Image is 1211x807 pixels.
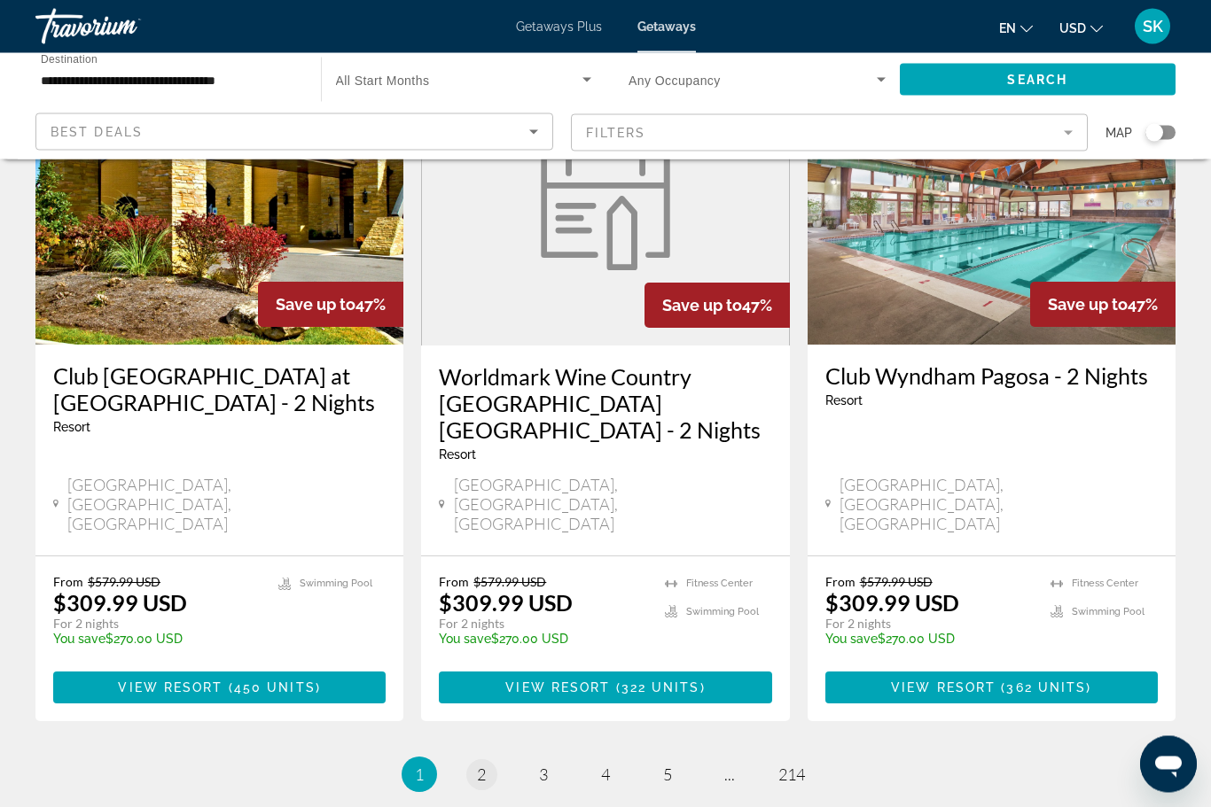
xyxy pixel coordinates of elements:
[439,364,771,444] a: Worldmark Wine Country [GEOGRAPHIC_DATA] [GEOGRAPHIC_DATA] - 2 Nights
[825,632,1033,647] p: $270.00 USD
[439,632,646,647] p: $270.00 USD
[67,476,386,534] span: [GEOGRAPHIC_DATA], [GEOGRAPHIC_DATA], [GEOGRAPHIC_DATA]
[439,575,469,590] span: From
[1129,8,1176,45] button: User Menu
[808,62,1176,345] img: 0948O01X.jpg
[778,765,805,785] span: 214
[439,672,771,704] button: View Resort(322 units)
[439,448,476,462] span: Resort
[439,590,573,617] p: $309.99 USD
[1106,120,1132,145] span: Map
[1048,296,1128,314] span: Save up to
[41,54,98,66] span: Destination
[825,575,856,590] span: From
[996,681,1091,695] span: ( )
[999,15,1033,41] button: Change language
[662,297,742,315] span: Save up to
[539,765,548,785] span: 3
[825,394,863,408] span: Resort
[840,476,1158,534] span: [GEOGRAPHIC_DATA], [GEOGRAPHIC_DATA], [GEOGRAPHIC_DATA]
[601,765,610,785] span: 4
[530,138,681,271] img: week.svg
[1072,607,1145,618] span: Swimming Pool
[1059,15,1103,41] button: Change currency
[118,681,223,695] span: View Resort
[53,421,90,435] span: Resort
[454,476,772,534] span: [GEOGRAPHIC_DATA], [GEOGRAPHIC_DATA], [GEOGRAPHIC_DATA]
[53,672,386,704] button: View Resort(450 units)
[88,575,160,590] span: $579.99 USD
[637,19,696,34] a: Getaways
[439,617,646,632] p: For 2 nights
[891,681,996,695] span: View Resort
[663,765,672,785] span: 5
[51,125,143,139] span: Best Deals
[505,681,610,695] span: View Resort
[35,62,403,345] img: 0072E01X.jpg
[900,64,1176,96] button: Search
[1006,681,1086,695] span: 362 units
[336,74,430,88] span: All Start Months
[258,283,403,328] div: 47%
[53,575,83,590] span: From
[686,578,753,590] span: Fitness Center
[860,575,933,590] span: $579.99 USD
[1030,283,1176,328] div: 47%
[629,74,721,88] span: Any Occupancy
[276,296,355,314] span: Save up to
[724,765,735,785] span: ...
[825,617,1033,632] p: For 2 nights
[825,632,878,647] span: You save
[477,765,486,785] span: 2
[35,4,213,50] a: Travorium
[571,113,1089,152] button: Filter
[1059,21,1086,35] span: USD
[53,590,187,617] p: $309.99 USD
[234,681,316,695] span: 450 units
[516,19,602,34] a: Getaways Plus
[415,765,424,785] span: 1
[53,617,261,632] p: For 2 nights
[610,681,705,695] span: ( )
[473,575,546,590] span: $579.99 USD
[686,607,759,618] span: Swimming Pool
[35,757,1176,793] nav: Pagination
[53,632,105,647] span: You save
[439,632,491,647] span: You save
[1140,736,1197,793] iframe: Button to launch messaging window
[825,672,1158,704] button: View Resort(362 units)
[51,121,538,143] mat-select: Sort by
[1007,73,1067,87] span: Search
[825,363,1158,390] a: Club Wyndham Pagosa - 2 Nights
[825,590,959,617] p: $309.99 USD
[1072,578,1138,590] span: Fitness Center
[53,632,261,647] p: $270.00 USD
[223,681,321,695] span: ( )
[999,21,1016,35] span: en
[1143,18,1163,35] span: SK
[53,363,386,416] a: Club [GEOGRAPHIC_DATA] at [GEOGRAPHIC_DATA] - 2 Nights
[645,283,790,329] div: 47%
[621,681,700,695] span: 322 units
[300,578,372,590] span: Swimming Pool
